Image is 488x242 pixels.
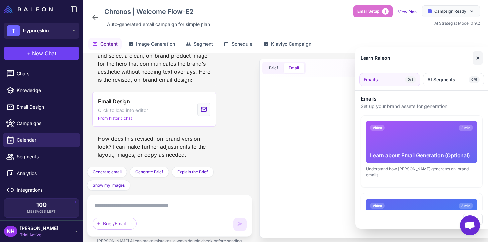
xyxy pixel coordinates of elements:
button: AI Segments0/6 [423,73,484,86]
span: 2 min [459,125,473,131]
button: Emails0/3 [359,73,420,86]
span: Video [370,125,385,131]
div: Understand how [PERSON_NAME] generates on-brand emails [366,166,477,178]
h3: Emails [361,95,483,103]
div: Open chat [460,215,480,235]
button: Close [473,51,483,65]
span: 3 min [459,203,473,209]
button: Close [463,214,483,225]
p: Set up your brand assets for generation [361,103,483,110]
span: 0/6 [469,76,480,83]
span: Video [370,203,385,209]
span: 0/3 [405,76,416,83]
span: Emails [364,76,378,83]
span: AI Segments [427,76,455,83]
div: Learn about Email Generation (Optional) [370,151,473,159]
div: Learn Raleon [361,54,390,62]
